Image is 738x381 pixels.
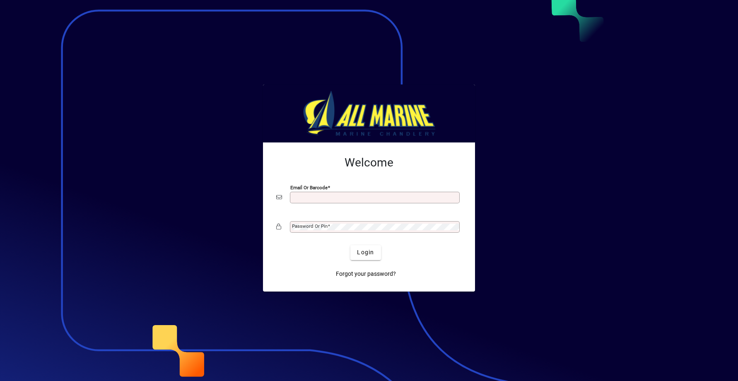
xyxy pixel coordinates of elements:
span: Login [357,248,374,257]
a: Forgot your password? [333,267,399,282]
h2: Welcome [276,156,462,170]
mat-label: Email or Barcode [290,184,328,190]
button: Login [350,245,381,260]
mat-label: Password or Pin [292,223,328,229]
span: Forgot your password? [336,270,396,278]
